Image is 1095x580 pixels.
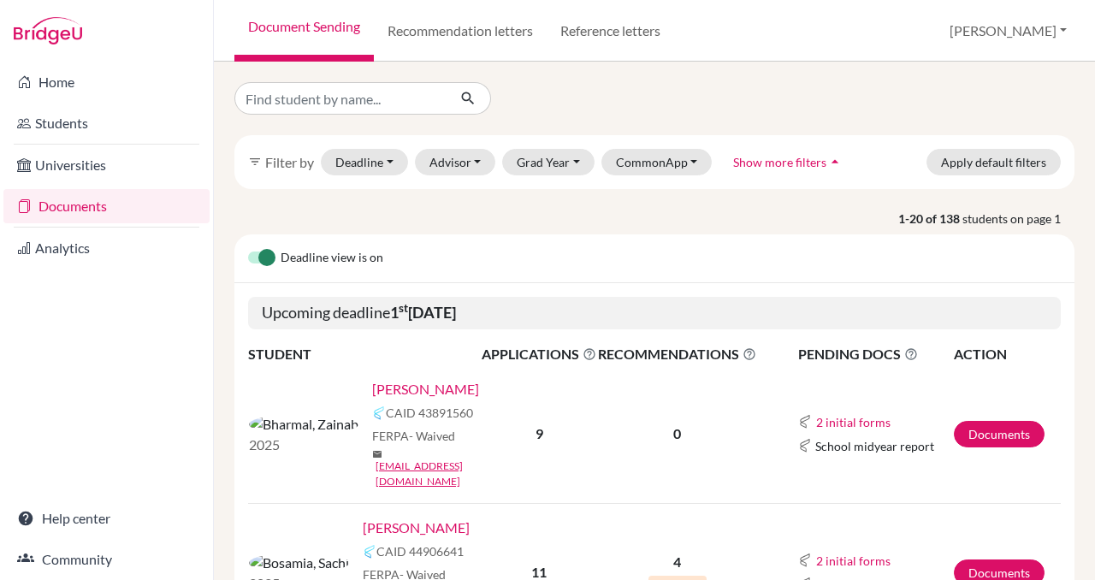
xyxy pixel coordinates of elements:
[482,344,596,364] span: APPLICATIONS
[248,343,481,365] th: STUDENT
[415,149,496,175] button: Advisor
[372,449,382,459] span: mail
[249,553,349,573] img: Bosamia, Sachi
[3,148,210,182] a: Universities
[14,17,82,44] img: Bridge-U
[798,415,812,429] img: Common App logo
[531,564,547,580] b: 11
[372,379,479,399] a: [PERSON_NAME]
[386,404,473,422] span: CAID 43891560
[598,344,756,364] span: RECOMMENDATIONS
[3,189,210,223] a: Documents
[798,553,812,567] img: Common App logo
[399,301,408,315] sup: st
[733,155,826,169] span: Show more filters
[954,421,1045,447] a: Documents
[249,435,358,455] p: 2025
[363,545,376,559] img: Common App logo
[815,412,891,432] button: 2 initial forms
[372,406,386,420] img: Common App logo
[372,427,455,445] span: FERPA
[3,65,210,99] a: Home
[815,437,934,455] span: School midyear report
[248,297,1061,329] h5: Upcoming deadline
[719,149,858,175] button: Show more filtersarrow_drop_up
[376,459,493,489] a: [EMAIL_ADDRESS][DOMAIN_NAME]
[798,344,952,364] span: PENDING DOCS
[3,542,210,577] a: Community
[249,414,358,435] img: Bharmal, Zainab
[962,210,1074,228] span: students on page 1
[601,149,713,175] button: CommonApp
[390,303,456,322] b: 1 [DATE]
[321,149,408,175] button: Deadline
[898,210,962,228] strong: 1-20 of 138
[798,439,812,453] img: Common App logo
[3,106,210,140] a: Students
[598,552,756,572] p: 4
[376,542,464,560] span: CAID 44906641
[3,231,210,265] a: Analytics
[502,149,595,175] button: Grad Year
[926,149,1061,175] button: Apply default filters
[409,429,455,443] span: - Waived
[598,423,756,444] p: 0
[234,82,447,115] input: Find student by name...
[953,343,1061,365] th: ACTION
[826,153,843,170] i: arrow_drop_up
[942,15,1074,47] button: [PERSON_NAME]
[3,501,210,536] a: Help center
[536,425,543,441] b: 9
[248,155,262,169] i: filter_list
[281,248,383,269] span: Deadline view is on
[265,154,314,170] span: Filter by
[363,518,470,538] a: [PERSON_NAME]
[815,551,891,571] button: 2 initial forms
